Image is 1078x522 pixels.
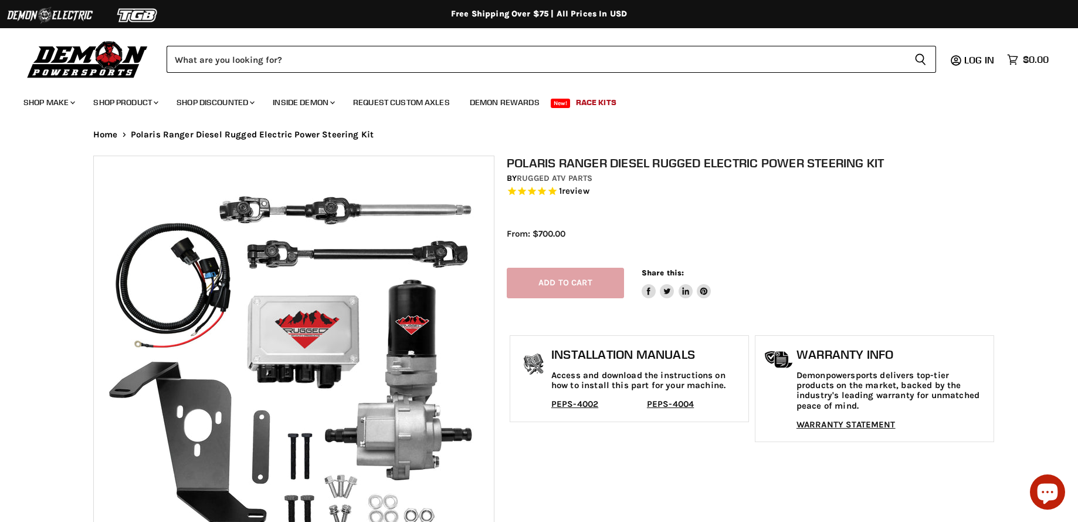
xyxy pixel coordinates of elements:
[519,351,548,380] img: install_manual-icon.png
[507,186,997,198] span: Rated 5.0 out of 5 stars 1 reviews
[796,371,988,411] p: Demonpowersports delivers top-tier products on the market, backed by the industry's leading warra...
[70,9,1008,19] div: Free Shipping Over $75 | All Prices In USD
[6,4,94,26] img: Demon Electric Logo 2
[168,90,262,114] a: Shop Discounted
[517,173,592,183] a: Rugged ATV Parts
[562,186,589,196] span: review
[964,54,994,66] span: Log in
[551,348,743,362] h1: Installation Manuals
[94,4,182,26] img: TGB Logo 2
[1026,474,1069,513] inbox-online-store-chat: Shopify online store chat
[551,399,598,409] a: PEPS-4002
[507,172,997,185] div: by
[764,351,794,369] img: warranty-icon.png
[1023,54,1049,65] span: $0.00
[131,130,374,140] span: Polaris Ranger Diesel Rugged Electric Power Steering Kit
[167,46,905,73] input: Search
[167,46,936,73] form: Product
[15,86,1046,114] ul: Main menu
[551,99,571,108] span: New!
[559,186,589,196] span: 1 reviews
[507,156,997,170] h1: Polaris Ranger Diesel Rugged Electric Power Steering Kit
[1001,51,1055,68] a: $0.00
[264,90,342,114] a: Inside Demon
[642,268,711,299] aside: Share this:
[796,348,988,362] h1: Warranty Info
[84,90,165,114] a: Shop Product
[647,399,694,409] a: PEPS-4004
[959,55,1001,65] a: Log in
[93,130,118,140] a: Home
[567,90,625,114] a: Race Kits
[344,90,459,114] a: Request Custom Axles
[15,90,82,114] a: Shop Make
[796,419,896,430] a: WARRANTY STATEMENT
[507,228,565,239] span: From: $700.00
[551,371,743,391] p: Access and download the instructions on how to install this part for your machine.
[70,130,1008,140] nav: Breadcrumbs
[905,46,936,73] button: Search
[23,38,152,80] img: Demon Powersports
[461,90,548,114] a: Demon Rewards
[642,268,684,277] span: Share this:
